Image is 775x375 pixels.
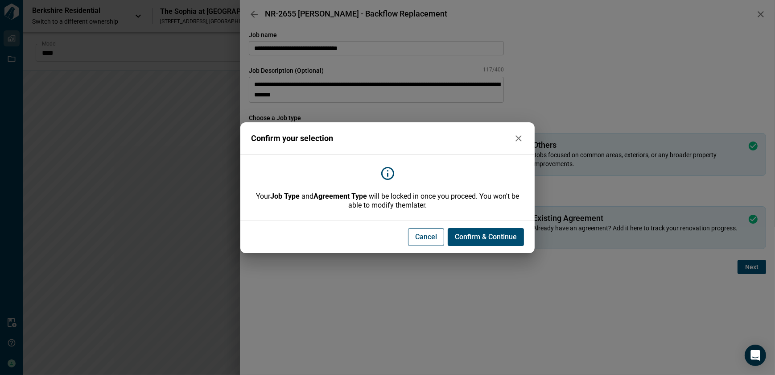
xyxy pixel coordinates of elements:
[448,228,524,246] button: Confirm & Continue
[251,192,524,210] span: Your and will be locked in once you proceed. You won't be able to modify them later.
[455,233,517,242] span: Confirm & Continue
[251,134,333,143] span: Confirm your selection
[313,192,367,200] b: Agreement Type
[415,233,437,242] span: Cancel
[270,192,300,200] b: Job Type
[745,345,766,366] div: Open Intercom Messenger
[408,228,444,246] button: Cancel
